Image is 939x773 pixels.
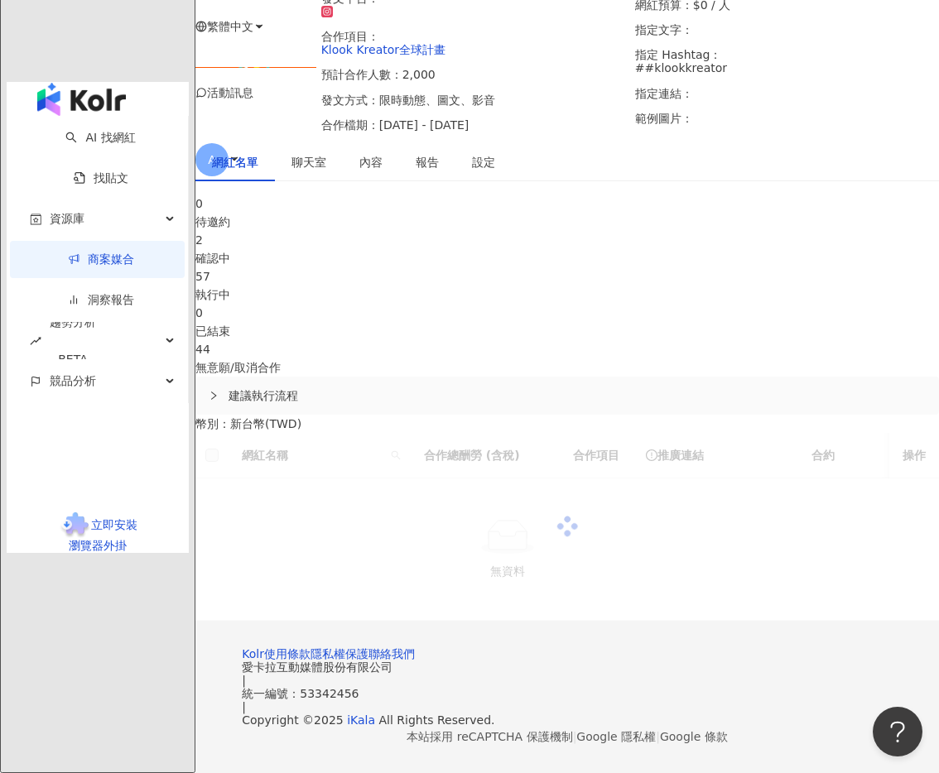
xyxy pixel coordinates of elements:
span: | [656,730,660,743]
img: chrome extension [59,512,91,539]
iframe: Help Scout Beacon - Open [873,707,922,756]
span: | [573,730,577,743]
div: 愛卡拉互動媒體股份有限公司 [242,660,893,674]
div: 建議執行流程 [195,377,939,415]
a: Google 條款 [660,730,728,743]
div: 確認中 [195,249,939,267]
a: 聯絡我們 [368,647,415,660]
div: 設定 [472,153,495,171]
div: 0 [195,194,939,213]
div: 幣別 ： 新台幣 ( TWD ) [195,415,939,433]
div: BETA [50,341,96,378]
a: 商案媒合 [68,252,134,266]
a: Google 隱私權 [576,730,656,743]
div: 2 [195,231,939,249]
span: rise [30,335,41,347]
span: 立即安裝 瀏覽器外掛 [69,518,137,552]
a: 找貼文 [74,171,128,185]
img: logo [37,83,126,116]
div: 無意願/取消合作 [195,358,939,377]
div: Copyright © 2025 All Rights Reserved. [242,713,893,727]
span: 活動訊息 [207,86,253,99]
a: chrome extension立即安裝 瀏覽器外掛 [7,512,189,552]
p: 指定 Hashtag： [635,48,939,74]
span: 聊天室 [291,156,326,168]
span: 趨勢分析 [50,304,96,378]
a: 洞察報告 [68,293,134,306]
div: 統一編號：53342456 [242,687,893,700]
span: 本站採用 reCAPTCHA 保護機制 [407,727,727,747]
div: 報告 [416,153,439,171]
div: 44 [195,340,939,358]
p: 預計合作人數：2,000 [321,68,625,81]
div: 待邀約 [195,213,939,231]
p: 發文方式：限時動態、圖文、影音 [321,94,625,107]
div: 內容 [359,153,383,171]
span: | [242,674,246,687]
div: 57 [195,267,939,286]
a: iKala [347,713,375,727]
a: Klook Kreator全球計畫 [321,43,445,56]
p: 合作項目： [321,30,625,56]
p: ##klookkreator [635,61,939,74]
p: 指定文字： [635,23,939,36]
span: right [209,391,219,401]
span: | [242,700,246,713]
a: Kolr [242,647,264,660]
div: 執行中 [195,286,939,304]
span: 資源庫 [50,200,84,238]
p: 範例圖片： [635,112,939,125]
div: 網紅名單 [212,153,258,171]
a: 隱私權保護 [311,647,368,660]
span: 競品分析 [50,362,96,400]
div: 0 [195,304,939,322]
div: 已結束 [195,322,939,340]
p: 指定連結： [635,87,939,100]
a: searchAI 找網紅 [65,131,135,144]
img: Klook Kreator全球計畫 [190,67,316,68]
p: 合作檔期：[DATE] - [DATE] [321,118,625,132]
span: 建議執行流程 [229,386,926,405]
a: 使用條款 [264,647,311,660]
